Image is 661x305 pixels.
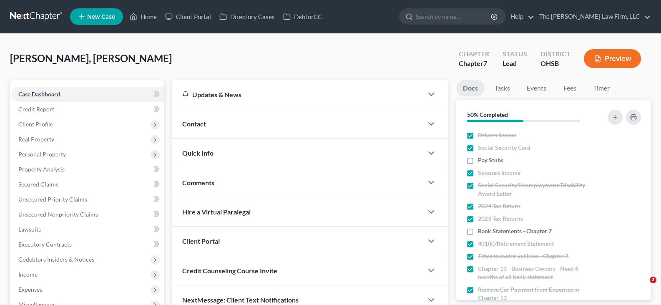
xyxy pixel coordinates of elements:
[10,52,172,64] span: [PERSON_NAME], [PERSON_NAME]
[478,144,530,152] span: Social Security Card
[18,91,60,98] span: Case Dashboard
[506,9,534,24] a: Help
[182,149,214,157] span: Quick Info
[182,179,214,187] span: Comments
[18,241,72,248] span: Executory Contracts
[456,80,485,96] a: Docs
[18,211,98,218] span: Unsecured Nonpriority Claims
[18,166,65,173] span: Property Analysis
[18,181,58,188] span: Secured Claims
[18,106,54,113] span: Credit Report
[12,177,164,192] a: Secured Claims
[126,9,161,24] a: Home
[18,271,38,278] span: Income
[503,49,527,59] div: Status
[584,49,641,68] button: Preview
[478,227,552,235] span: Bank Statements - Chapter 7
[535,9,651,24] a: The [PERSON_NAME] Law Firm, LLC
[540,59,571,68] div: OHSB
[556,80,583,96] a: Fees
[483,59,487,67] span: 7
[459,59,489,68] div: Chapter
[478,214,523,223] span: 2023 Tax Returns
[182,120,206,128] span: Contact
[182,267,277,275] span: Credit Counseling Course Invite
[18,256,94,263] span: Codebtors Insiders & Notices
[12,192,164,207] a: Unsecured Priority Claims
[478,239,554,248] span: 401(k)/Retirement Statement
[182,296,299,304] span: NextMessage: Client Text Notifications
[478,156,503,164] span: Pay Stubs
[650,277,656,283] span: 2
[18,121,53,128] span: Client Profile
[478,181,595,198] span: Social Security/Unemployment/Disability Award Letter
[540,49,571,59] div: District
[18,136,54,143] span: Real Property
[520,80,553,96] a: Events
[182,90,413,99] div: Updates & News
[478,285,595,302] span: Remove Car Payment from Expenses in Chapter 13
[12,237,164,252] a: Executory Contracts
[478,252,568,260] span: Titles to motor vehicles - Chapter 7
[87,14,115,20] span: New Case
[12,162,164,177] a: Property Analysis
[488,80,517,96] a: Tasks
[416,9,492,24] input: Search by name...
[12,102,164,117] a: Credit Report
[182,208,251,216] span: Hire a Virtual Paralegal
[18,286,42,293] span: Expenses
[633,277,653,297] iframe: Intercom live chat
[478,265,595,281] span: Chapter 13 - Business Owners - Need 6 months of all bank statement
[18,196,87,203] span: Unsecured Priority Claims
[18,226,41,233] span: Lawsuits
[459,49,489,59] div: Chapter
[478,202,520,210] span: 2024 Tax Return
[586,80,616,96] a: Timer
[18,151,66,158] span: Personal Property
[279,9,326,24] a: DebtorCC
[12,87,164,102] a: Case Dashboard
[467,111,508,118] strong: 50% Completed
[182,237,220,245] span: Client Portal
[12,222,164,237] a: Lawsuits
[161,9,215,24] a: Client Portal
[503,59,527,68] div: Lead
[478,169,520,177] span: Spouse's Income
[478,131,516,139] span: Drivers license
[12,207,164,222] a: Unsecured Nonpriority Claims
[215,9,279,24] a: Directory Cases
